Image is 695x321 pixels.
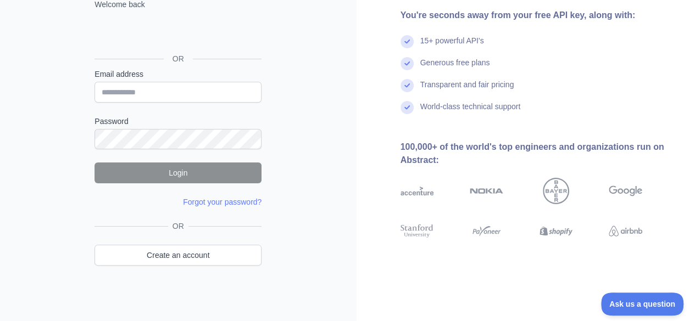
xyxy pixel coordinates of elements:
[601,292,684,316] iframe: Toggle Customer Support
[401,35,414,48] img: check mark
[183,198,262,206] a: Forgot your password?
[543,178,569,204] img: bayer
[89,22,265,46] iframe: Sign in with Google Button
[420,101,521,123] div: World-class technical support
[609,178,642,204] img: google
[401,9,678,22] div: You're seconds away from your free API key, along with:
[401,178,434,204] img: accenture
[420,57,490,79] div: Generous free plans
[94,162,262,183] button: Login
[420,35,484,57] div: 15+ powerful API's
[540,223,573,239] img: shopify
[94,245,262,266] a: Create an account
[401,140,678,167] div: 100,000+ of the world's top engineers and organizations run on Abstract:
[470,178,503,204] img: nokia
[94,116,262,127] label: Password
[401,79,414,92] img: check mark
[168,221,188,232] span: OR
[401,57,414,70] img: check mark
[401,223,434,239] img: stanford university
[401,101,414,114] img: check mark
[609,223,642,239] img: airbnb
[470,223,503,239] img: payoneer
[420,79,514,101] div: Transparent and fair pricing
[164,53,193,64] span: OR
[94,69,262,80] label: Email address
